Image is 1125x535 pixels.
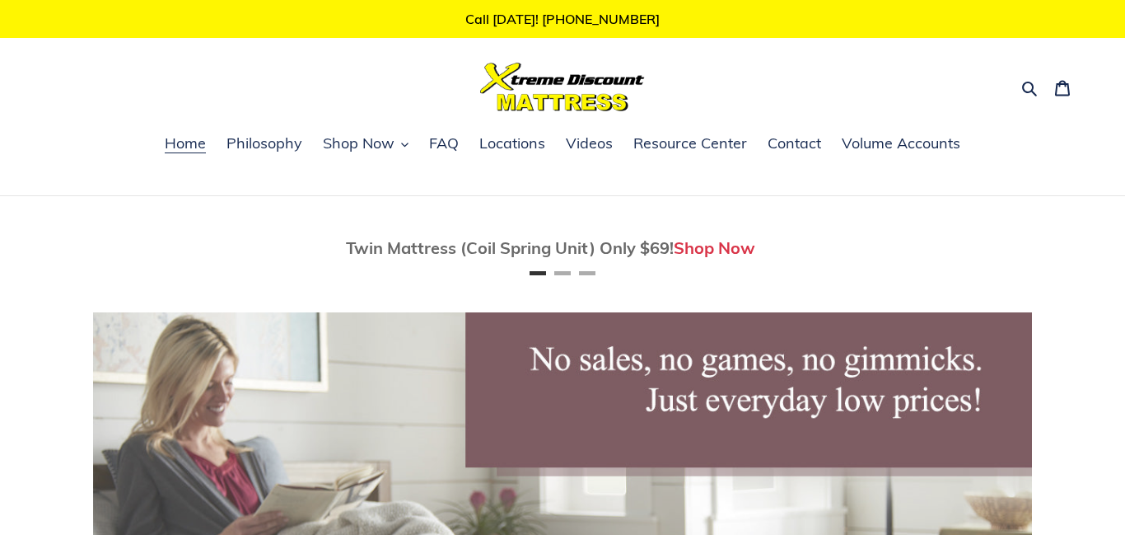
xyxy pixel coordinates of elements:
[566,134,613,153] span: Videos
[479,134,545,153] span: Locations
[218,132,310,157] a: Philosophy
[759,132,829,157] a: Contact
[156,132,214,157] a: Home
[768,134,821,153] span: Contact
[480,63,645,111] img: Xtreme Discount Mattress
[429,134,459,153] span: FAQ
[833,132,969,157] a: Volume Accounts
[558,132,621,157] a: Videos
[421,132,467,157] a: FAQ
[315,132,417,157] button: Shop Now
[674,237,755,258] a: Shop Now
[579,271,595,275] button: Page 3
[554,271,571,275] button: Page 2
[625,132,755,157] a: Resource Center
[323,134,394,153] span: Shop Now
[633,134,747,153] span: Resource Center
[165,134,206,153] span: Home
[842,134,960,153] span: Volume Accounts
[226,134,302,153] span: Philosophy
[530,271,546,275] button: Page 1
[471,132,553,157] a: Locations
[346,237,674,258] span: Twin Mattress (Coil Spring Unit) Only $69!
